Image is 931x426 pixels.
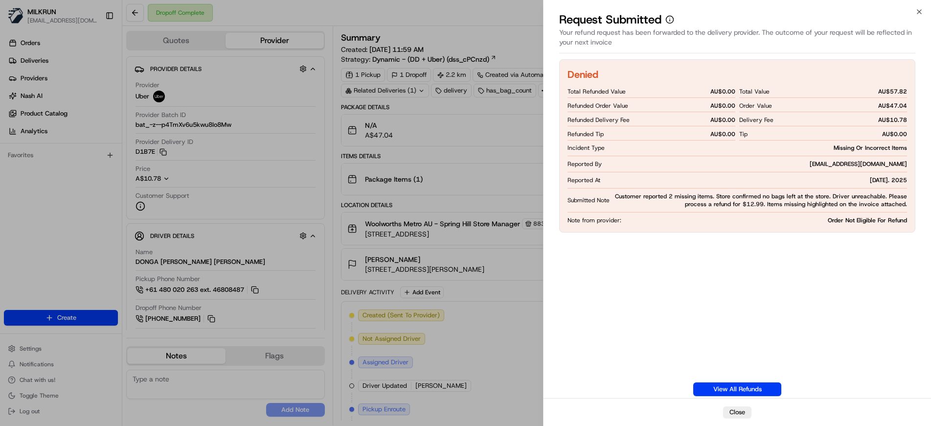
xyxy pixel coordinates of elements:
[568,102,628,110] span: Refunded Order Value
[710,102,735,110] span: AU$ 0.00
[870,176,907,184] span: [DATE]. 2025
[828,216,907,224] span: Order Not Eligible For Refund
[568,216,621,224] span: Note from provider:
[568,160,602,168] span: Reported By
[739,88,770,95] span: Total Value
[739,102,772,110] span: Order Value
[723,406,751,418] button: Close
[559,12,661,27] p: Request Submitted
[568,88,626,95] span: Total Refunded Value
[710,130,735,138] span: AU$ 0.00
[882,130,907,138] span: AU$ 0.00
[559,27,915,53] div: Your refund request has been forwarded to the delivery provider. The outcome of your request will...
[739,130,748,138] span: Tip
[568,144,605,152] span: Incident Type
[568,130,604,138] span: Refunded Tip
[710,88,735,95] span: AU$ 0.00
[568,68,598,81] h2: Denied
[878,116,907,124] span: AU$ 10.78
[739,116,773,124] span: Delivery Fee
[878,102,907,110] span: AU$ 47.04
[613,192,907,208] span: Customer reported 2 missing items. Store confirmed no bags left at the store. Driver unreachable....
[834,144,907,152] span: Missing Or Incorrect Items
[710,116,735,124] span: AU$ 0.00
[693,382,781,396] a: View All Refunds
[568,116,630,124] span: Refunded Delivery Fee
[568,176,600,184] span: Reported At
[810,160,907,168] span: [EMAIL_ADDRESS][DOMAIN_NAME]
[568,196,610,204] span: Submitted Note
[878,88,907,95] span: AU$ 57.82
